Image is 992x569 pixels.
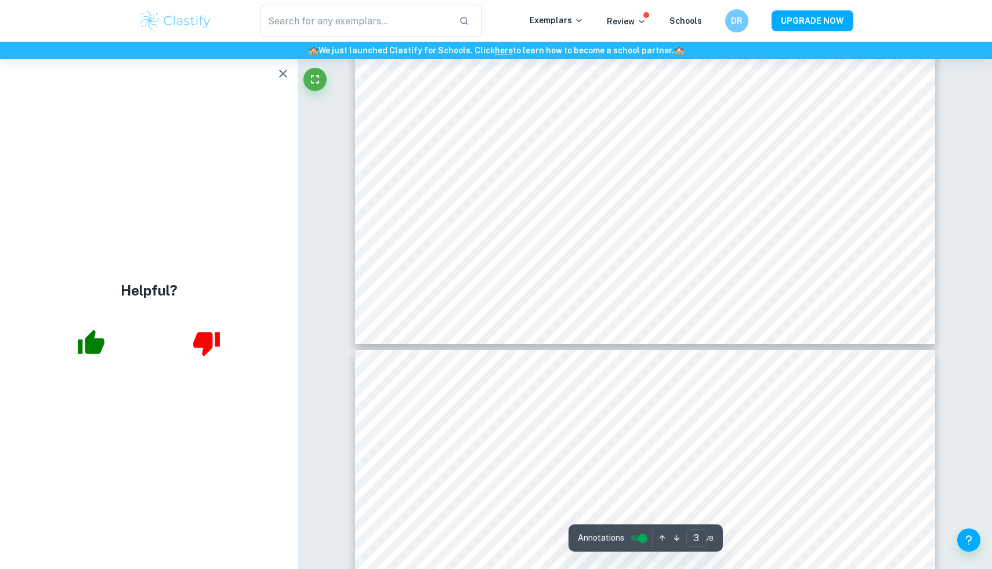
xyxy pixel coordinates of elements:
[121,280,178,301] h4: Helpful?
[707,533,714,544] span: / 8
[730,14,744,27] h6: DR
[530,14,584,27] p: Exemplars
[139,9,212,32] img: Clastify logo
[607,15,646,28] p: Review
[578,532,624,544] span: Annotations
[957,528,980,552] button: Help and Feedback
[669,16,702,25] a: Schools
[260,5,450,37] input: Search for any exemplars...
[772,10,853,31] button: UPGRADE NOW
[725,9,748,32] button: DR
[495,46,513,55] a: here
[2,44,990,57] h6: We just launched Clastify for Schools. Click to learn how to become a school partner.
[674,46,684,55] span: 🏫
[309,46,318,55] span: 🏫
[303,68,327,91] button: Fullscreen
